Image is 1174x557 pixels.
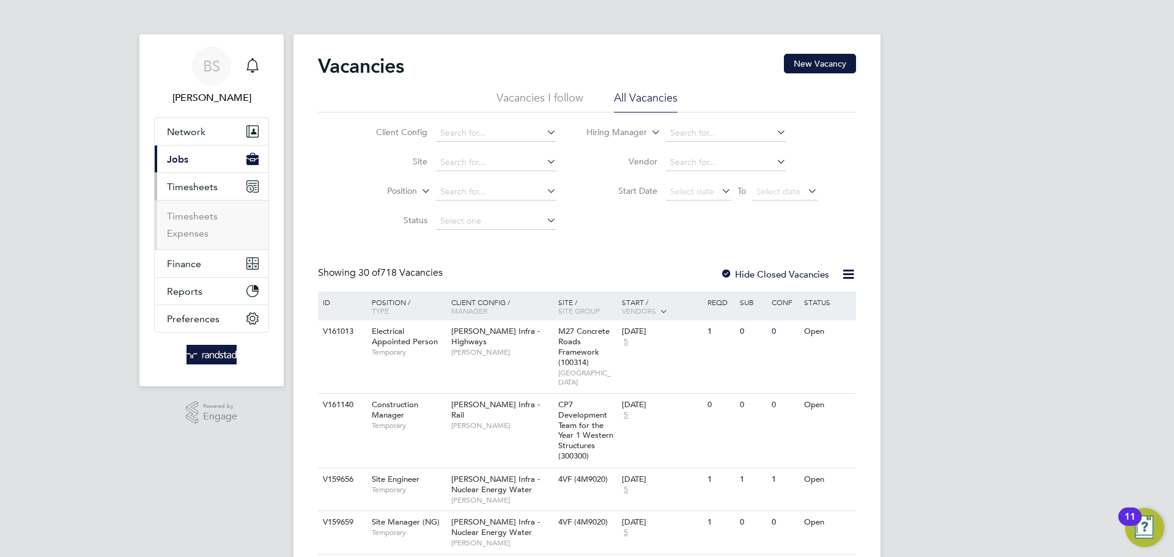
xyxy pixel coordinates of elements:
[318,54,404,78] h2: Vacancies
[155,200,268,249] div: Timesheets
[704,320,736,343] div: 1
[357,156,427,167] label: Site
[734,183,750,199] span: To
[704,394,736,416] div: 0
[318,267,445,279] div: Showing
[203,58,220,74] span: BS
[167,126,205,138] span: Network
[558,474,608,484] span: 4VF (4M9020)
[372,528,445,537] span: Temporary
[357,127,427,138] label: Client Config
[558,326,610,367] span: M27 Concrete Roads Framework (100314)
[372,326,438,347] span: Electrical Appointed Person
[587,156,657,167] label: Vendor
[167,227,209,239] a: Expenses
[372,306,389,315] span: Type
[155,118,268,145] button: Network
[154,90,269,105] span: Bradley Soan
[614,90,677,113] li: All Vacancies
[622,337,630,347] span: 5
[558,517,608,527] span: 4VF (4M9020)
[320,292,363,312] div: ID
[436,213,556,230] input: Select one
[320,320,363,343] div: V161013
[737,320,769,343] div: 0
[372,421,445,430] span: Temporary
[558,368,616,387] span: [GEOGRAPHIC_DATA]
[769,320,800,343] div: 0
[155,173,268,200] button: Timesheets
[436,154,556,171] input: Search for...
[622,474,701,485] div: [DATE]
[1124,517,1135,533] div: 11
[167,313,220,325] span: Preferences
[587,185,657,196] label: Start Date
[784,54,856,73] button: New Vacancy
[769,468,800,491] div: 1
[704,292,736,312] div: Reqd
[357,215,427,226] label: Status
[320,511,363,534] div: V159659
[186,401,238,424] a: Powered byEngage
[451,538,552,548] span: [PERSON_NAME]
[155,146,268,172] button: Jobs
[801,511,854,534] div: Open
[167,258,201,270] span: Finance
[666,154,786,171] input: Search for...
[622,517,701,528] div: [DATE]
[167,210,218,222] a: Timesheets
[737,394,769,416] div: 0
[154,46,269,105] a: BS[PERSON_NAME]
[555,292,619,321] div: Site /
[801,468,854,491] div: Open
[769,394,800,416] div: 0
[622,410,630,421] span: 5
[448,292,555,321] div: Client Config /
[769,511,800,534] div: 0
[451,399,540,420] span: [PERSON_NAME] Infra - Rail
[358,267,380,279] span: 30 of
[451,517,540,537] span: [PERSON_NAME] Infra - Nuclear Energy Water
[451,347,552,357] span: [PERSON_NAME]
[756,186,800,197] span: Select date
[372,517,440,527] span: Site Manager (NG)
[451,326,540,347] span: [PERSON_NAME] Infra - Highways
[801,320,854,343] div: Open
[203,401,237,411] span: Powered by
[622,485,630,495] span: 5
[358,267,443,279] span: 718 Vacancies
[451,495,552,505] span: [PERSON_NAME]
[155,250,268,277] button: Finance
[167,286,202,297] span: Reports
[451,306,487,315] span: Manager
[186,345,237,364] img: randstad-logo-retina.png
[167,153,188,165] span: Jobs
[558,306,600,315] span: Site Group
[372,399,418,420] span: Construction Manager
[203,411,237,422] span: Engage
[436,125,556,142] input: Search for...
[372,474,419,484] span: Site Engineer
[670,186,714,197] span: Select date
[167,181,218,193] span: Timesheets
[622,306,656,315] span: Vendors
[704,468,736,491] div: 1
[737,292,769,312] div: Sub
[769,292,800,312] div: Conf
[497,90,583,113] li: Vacancies I follow
[155,278,268,304] button: Reports
[320,394,363,416] div: V161140
[704,511,736,534] div: 1
[801,292,854,312] div: Status
[622,400,701,410] div: [DATE]
[577,127,647,139] label: Hiring Manager
[619,292,704,322] div: Start /
[622,326,701,337] div: [DATE]
[1125,508,1164,547] button: Open Resource Center, 11 new notifications
[666,125,786,142] input: Search for...
[720,268,829,280] label: Hide Closed Vacancies
[363,292,448,321] div: Position /
[372,485,445,495] span: Temporary
[622,528,630,538] span: 5
[558,399,613,461] span: CP7 Development Team for the Year 1 Western Structures (300300)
